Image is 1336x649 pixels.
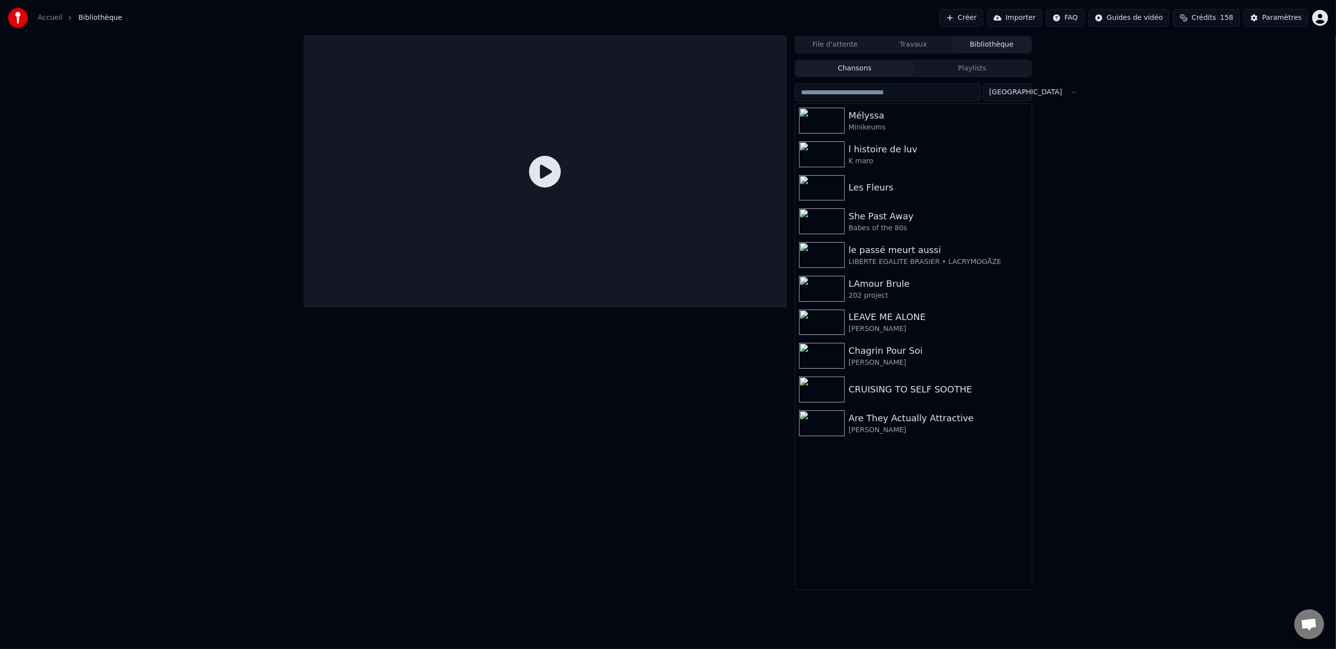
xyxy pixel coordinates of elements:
div: LEAVE ME ALONE [849,310,1028,324]
button: File d'attente [796,38,874,52]
img: youka [8,8,28,28]
div: [PERSON_NAME] [849,358,1028,368]
div: [PERSON_NAME] [849,425,1028,435]
span: Bibliothèque [78,13,122,23]
div: 202 project [849,291,1028,301]
div: Chagrin Pour Soi [849,344,1028,358]
button: Bibliothèque [952,38,1031,52]
button: Travaux [874,38,953,52]
div: Mélyssa [849,109,1028,123]
div: She Past Away [849,209,1028,223]
div: CRUISING TO SELF SOOTHE [849,383,1028,396]
div: Les Fleurs [849,181,1028,195]
div: Are They Actually Attractive [849,411,1028,425]
div: LAmour Brule [849,277,1028,291]
div: Babes of the 80s [849,223,1028,233]
div: l histoire de luv [849,142,1028,156]
button: Importer [987,9,1042,27]
button: FAQ [1046,9,1084,27]
div: K maro [849,156,1028,166]
a: Accueil [38,13,63,23]
button: Playlists [913,62,1031,76]
div: [PERSON_NAME] [849,324,1028,334]
span: 158 [1220,13,1233,23]
button: Crédits158 [1173,9,1240,27]
nav: breadcrumb [38,13,122,23]
button: Paramètres [1244,9,1308,27]
button: Guides de vidéo [1088,9,1169,27]
div: Minikeums [849,123,1028,132]
div: LIBERTE EGALITE BRASIER • LACRYMOGÅZE [849,257,1028,267]
button: Chansons [796,62,914,76]
div: Ouvrir le chat [1294,609,1324,639]
div: le passé meurt aussi [849,243,1028,257]
button: Créer [939,9,983,27]
span: Crédits [1192,13,1216,23]
span: [GEOGRAPHIC_DATA] [989,87,1062,97]
div: Paramètres [1262,13,1302,23]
